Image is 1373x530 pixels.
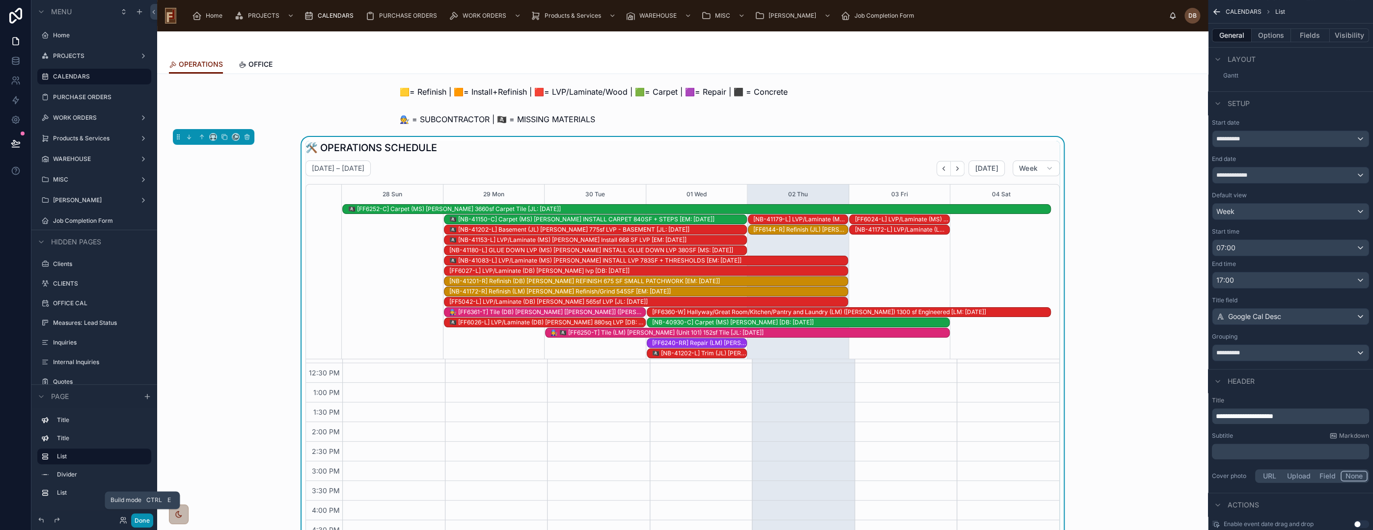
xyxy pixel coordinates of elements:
label: WAREHOUSE [53,155,136,163]
button: Visibility [1330,28,1369,42]
label: CALENDARS [53,73,145,80]
a: PROJECTS [231,7,299,25]
span: Actions [1228,500,1259,510]
a: Products & Services [528,7,621,25]
label: PURCHASE ORDERS [53,93,149,101]
span: DB [1188,12,1197,20]
button: 07:00 [1212,239,1369,256]
div: scrollable content [1212,408,1369,424]
label: Divider [57,471,147,478]
button: Week [1212,203,1369,220]
div: 🏴‍☠️ [FF6252-C] Carpet (MS) Joy Gallmon 3660sf Carpet Tile [JL: 09-18-25] [348,205,1050,213]
div: 28 Sun [383,185,402,204]
span: Hidden pages [51,237,101,247]
div: 🏴‍☠️ [NB-41150-C] Carpet (MS) [PERSON_NAME] INSTALL CARPET 840SF + STEPS [EM: [DATE]] [449,215,746,223]
label: Job Completion Form [53,217,149,225]
h2: [DATE] – [DATE] [312,163,364,173]
div: 🏴‍☠️ [NB-41202-L] Basement (JL) Andre Archambeau 775sf LVP - BASEMENT [JL: 09-15-25] [449,225,746,234]
span: 1:00 PM [311,388,342,397]
button: None [1341,471,1368,481]
span: [DATE] [975,164,998,173]
div: [FF5042-L] LVP/Laminate (DB) Liz Noack 565sf LVP [JL: 07-28-25] [449,297,848,306]
div: 🏴‍☠️ [FF6026-L] LVP/Laminate (DB) Stephanie Cappelli 880sq LVP [DB: 09-13-25] [449,318,645,327]
a: OPERATIONS [169,55,223,74]
a: PURCHASE ORDERS [362,7,444,25]
label: Grouping [1212,333,1237,341]
span: Header [1228,376,1255,386]
div: [NB-41172-R] Refinish (LM) Michelle DeBosko Curran Refinish/Grind 545SF [EM: 09-10-25] [449,287,848,296]
button: Upload [1283,471,1315,481]
button: 01 Wed [686,185,707,204]
div: 02 Thu [788,185,808,204]
span: List [1275,8,1285,16]
a: WORK ORDERS [53,114,136,122]
a: WORK ORDERS [446,7,526,25]
a: OFFICE [239,55,273,75]
div: scrollable content [184,5,1169,26]
div: [NB-41180-L] GLUE DOWN LVP (MS) Katie Wolters INSTALL GLUE DOWN LVP 380SF [MS: 09-10-25] [449,246,746,255]
label: Measures: Lead Status [53,319,149,327]
label: Home [53,31,149,39]
span: Setup [1228,99,1250,108]
label: Start date [1212,119,1239,127]
span: PURCHASE ORDERS [379,12,437,20]
span: Job Completion Form [854,12,914,20]
button: Next [951,161,964,176]
div: [FF6024-L] LVP/Laminate (MS) [PERSON_NAME] INSTALL PEEL AND STICK LVT 55SF [MS: [DATE]] [854,215,949,223]
span: CALENDARS [318,12,354,20]
span: [PERSON_NAME] [769,12,816,20]
label: Products & Services [53,134,136,142]
button: 04 Sat [991,185,1010,204]
a: WAREHOUSE [623,7,696,25]
button: Options [1252,28,1291,42]
span: OPERATIONS [179,59,223,69]
span: WORK ORDERS [463,12,506,20]
span: Products & Services [545,12,601,20]
label: End date [1212,155,1236,163]
div: 30 Tue [585,185,605,204]
label: Internal Inquiries [53,358,149,366]
div: 🏴‍☠️ [NB-41202-L] Trim (JL) Andre Archambeau Trim [JL: 09-15-25] [652,349,746,358]
label: MISC [53,176,136,184]
a: MISC [698,7,750,25]
button: Field [1315,471,1341,481]
div: [FF6360-W] Hallyway/Great Room/Kitchen/Pantry and Laundry (LM) (Riehle) 1300 sf Engineered [LM: 0... [652,308,1050,317]
div: [FF6027-L] LVP/Laminate (DB) [PERSON_NAME] lvp [DB: [DATE]] [449,267,848,275]
div: [FF6027-L] LVP/Laminate (DB) Noah Peschel lvp [DB: 09-16-25] [449,266,848,275]
h1: 🛠️ OPERATIONS SCHEDULE [305,141,437,155]
label: Quotes [53,378,149,386]
div: 🏴‍☠️ [NB-41083-L] LVP/Laminate (MS) Larry Robe INSTALL LVP 783SF + THRESHOLDS [EM: 09-18-25] [449,256,848,265]
span: Menu [51,7,72,17]
div: 🏴‍☠️ [FF6252-C] Carpet (MS) [PERSON_NAME] 3660sf Carpet Tile [JL: [DATE]] [348,205,1050,213]
div: 🧑‍🔧 🏴‍☠️ [FF6250-T] Tile (LM) [PERSON_NAME] (Unit 101) 152sf Tile [JL: [DATE]] [550,329,949,337]
div: 🧑‍🔧 [FF6361-T] Tile (DB) Callen [Marie] (SCHNEIDER) Backsplash [DB: 09-26-25] [449,308,645,317]
div: [FF5042-L] LVP/Laminate (DB) [PERSON_NAME] 565sf LVP [JL: [DATE]] [449,298,848,306]
label: List [57,489,147,497]
div: [NB-41172-L] LVP/Laminate (LM) [PERSON_NAME] 72 SF LVT [LM: [DATE]] [854,226,949,234]
div: [NB-41179-L] LVP/Laminate (MS) [PERSON_NAME] T/O FLOATING 590SF + T/O TREADS [MS: [DATE]] [753,215,848,223]
span: E [165,496,173,504]
div: [NB-40930-C] Carpet (MS) [PERSON_NAME] [DB: [DATE]] [652,318,949,326]
a: Markdown [1329,432,1369,440]
button: 29 Mon [483,185,504,204]
a: CALENDARS [301,7,360,25]
button: General [1212,28,1252,42]
div: [NB-41180-L] GLUE DOWN LVP (MS) [PERSON_NAME] INSTALL GLUE DOWN LVP 380SF [MS: [DATE]] [449,246,746,254]
div: [NB-41179-L] LVP/Laminate (MS) Jeffrey Krolikowski T/O FLOATING 590SF + T/O TREADS [MS: 09-19-25] [753,215,848,224]
span: Home [206,12,222,20]
label: Title [1212,397,1369,404]
div: [NB-41172-R] Refinish (LM) [PERSON_NAME] Refinish/Grind 545SF [EM: [DATE]] [449,288,848,295]
label: Title [57,416,147,424]
div: [FF6240-RR] Repair (LM) Tony DeFranze 4 board feather Material is onsite [LM: 09-17-25] [652,339,746,347]
div: scrollable content [31,408,157,510]
a: OFFICE CAL [53,299,149,307]
a: Clients [53,260,149,268]
button: [DATE] [968,160,1004,176]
